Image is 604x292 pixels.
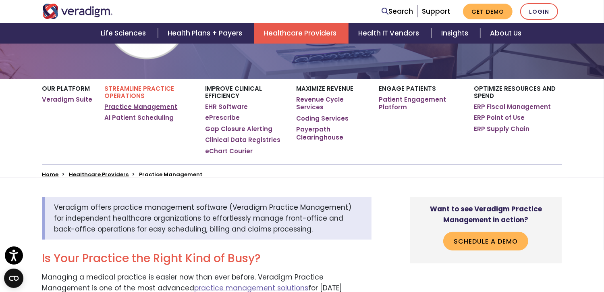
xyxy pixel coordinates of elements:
[158,23,254,44] a: Health Plans + Payers
[382,6,413,17] a: Search
[105,114,174,122] a: AI Patient Scheduling
[42,4,113,19] img: Veradigm logo
[4,269,23,288] button: Open CMP widget
[42,252,372,265] h2: Is Your Practice the Right Kind of Busy?
[474,114,525,122] a: ERP Point of Use
[254,23,349,44] a: Healthcare Providers
[205,136,281,144] a: Clinical Data Registries
[69,171,129,178] a: Healthcare Providers
[474,103,551,111] a: ERP Fiscal Management
[474,125,529,133] a: ERP Supply Chain
[91,23,158,44] a: Life Sciences
[349,23,431,44] a: Health IT Vendors
[205,147,253,155] a: eChart Courier
[379,96,462,111] a: Patient Engagement Platform
[205,114,240,122] a: ePrescribe
[432,23,480,44] a: Insights
[296,125,367,141] a: Payerpath Clearinghouse
[42,96,93,104] a: Veradigm Suite
[54,202,352,234] span: Veradigm offers practice management software (Veradigm Practice Management) for independent healt...
[480,23,531,44] a: About Us
[42,171,59,178] a: Home
[205,125,273,133] a: Gap Closure Alerting
[463,4,513,19] a: Get Demo
[296,96,367,111] a: Revenue Cycle Services
[105,103,178,111] a: Practice Management
[205,103,248,111] a: EHR Software
[296,115,349,123] a: Coding Services
[430,204,542,225] strong: Want to see Veradigm Practice Management in action?
[422,6,450,16] a: Support
[520,3,558,20] a: Login
[443,232,528,250] a: Schedule a Demo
